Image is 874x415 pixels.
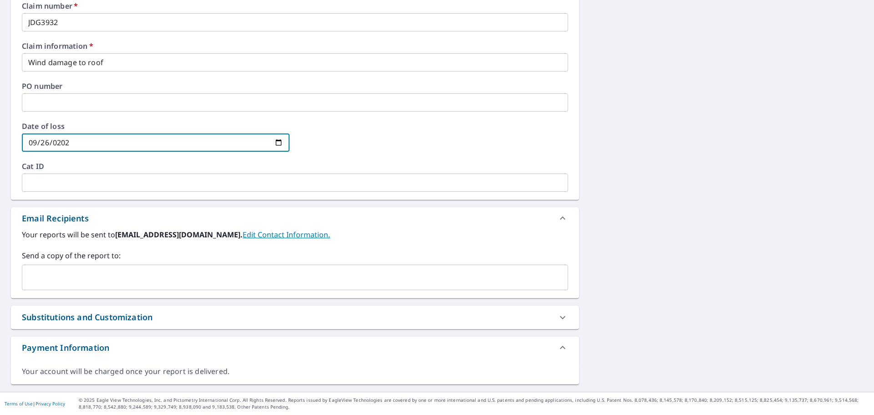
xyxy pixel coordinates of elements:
p: © 2025 Eagle View Technologies, Inc. and Pictometry International Corp. All Rights Reserved. Repo... [79,397,869,410]
div: Payment Information [22,342,109,354]
div: Your account will be charged once your report is delivered. [22,366,568,377]
label: Date of loss [22,123,290,130]
a: EditContactInfo [243,230,330,240]
label: Cat ID [22,163,568,170]
label: Claim information [22,42,568,50]
p: | [5,401,65,406]
div: Substitutions and Customization [22,311,152,323]
label: PO number [22,82,568,90]
a: Terms of Use [5,400,33,407]
label: Send a copy of the report to: [22,250,568,261]
a: Privacy Policy [36,400,65,407]
label: Claim number [22,2,568,10]
div: Substitutions and Customization [11,306,579,329]
label: Your reports will be sent to [22,229,568,240]
b: [EMAIL_ADDRESS][DOMAIN_NAME]. [115,230,243,240]
div: Payment Information [11,337,579,359]
div: Email Recipients [22,212,89,225]
div: Email Recipients [11,207,579,229]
